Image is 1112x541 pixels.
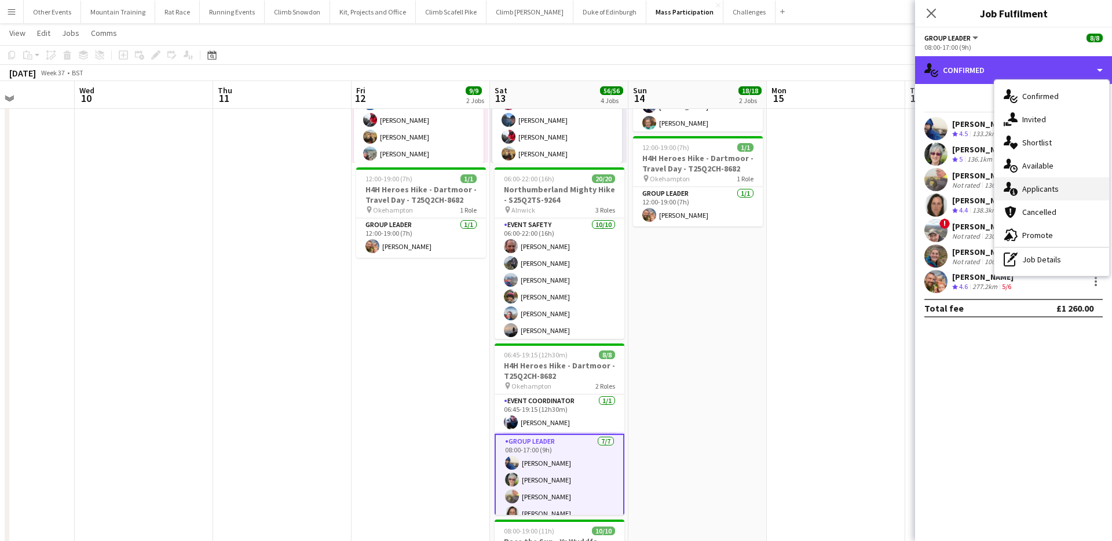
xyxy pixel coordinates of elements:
[356,184,486,205] h3: H4H Heroes Hike - Dartmoor - Travel Day - T25Q2CH-8682
[959,206,968,214] span: 4.4
[952,144,1014,155] div: [PERSON_NAME]
[511,206,535,214] span: Alnwick
[356,218,486,258] app-card-role: Group Leader1/112:00-19:00 (7h)[PERSON_NAME]
[633,153,763,174] h3: H4H Heroes Hike - Dartmoor - Travel Day - T25Q2CH-8682
[373,206,413,214] span: Okehampton
[770,92,787,105] span: 15
[1002,282,1011,291] app-skills-label: 5/6
[994,85,1109,108] div: Confirmed
[952,181,982,189] div: Not rated
[631,92,647,105] span: 14
[495,218,624,409] app-card-role: Event Safety10/1006:00-22:00 (16h)[PERSON_NAME][PERSON_NAME][PERSON_NAME][PERSON_NAME][PERSON_NAM...
[952,272,1014,282] div: [PERSON_NAME]
[495,343,624,515] app-job-card: 06:45-19:15 (12h30m)8/8H4H Heroes Hike - Dartmoor - T25Q2CH-8682 Okehampton2 RolesEvent Coordinat...
[37,28,50,38] span: Edit
[633,85,647,96] span: Sun
[994,200,1109,224] div: Cancelled
[504,174,554,183] span: 06:00-22:00 (16h)
[600,86,623,95] span: 56/56
[737,174,753,183] span: 1 Role
[924,34,971,42] span: Group Leader
[504,527,554,535] span: 08:00-19:00 (11h)
[466,96,484,105] div: 2 Jobs
[265,1,330,23] button: Climb Snowdon
[915,56,1112,84] div: Confirmed
[493,92,507,105] span: 13
[62,28,79,38] span: Jobs
[495,167,624,339] app-job-card: 06:00-22:00 (16h)20/20Northumberland Mighty Hike - S25Q2TS-9264 Alnwick3 RolesEvent Safety10/1006...
[365,174,412,183] span: 12:00-19:00 (7h)
[650,174,690,183] span: Okehampton
[511,382,551,390] span: Okehampton
[595,206,615,214] span: 3 Roles
[155,1,200,23] button: Rat Race
[79,85,94,96] span: Wed
[592,527,615,535] span: 10/10
[771,85,787,96] span: Mon
[939,218,950,229] span: !
[595,382,615,390] span: 2 Roles
[642,143,689,152] span: 12:00-19:00 (7h)
[599,350,615,359] span: 8/8
[1087,34,1103,42] span: 8/8
[354,59,484,199] app-card-role: Event Safety7/712:00-20:00 (8h)[PERSON_NAME][PERSON_NAME][PERSON_NAME][PERSON_NAME][PERSON_NAME]
[952,195,1014,206] div: [PERSON_NAME]
[737,143,753,152] span: 1/1
[952,247,1020,257] div: [PERSON_NAME]
[965,155,994,165] div: 136.1km
[1056,302,1093,314] div: £1 260.00
[416,1,487,23] button: Climb Scafell Pike
[460,174,477,183] span: 1/1
[504,350,568,359] span: 06:45-19:15 (12h30m)
[908,92,923,105] span: 16
[915,6,1112,21] h3: Job Fulfilment
[723,1,776,23] button: Challenges
[495,85,507,96] span: Sat
[994,248,1109,271] div: Job Details
[57,25,84,41] a: Jobs
[495,394,624,434] app-card-role: Event Coordinator1/106:45-19:15 (12h30m)[PERSON_NAME]
[356,167,486,258] app-job-card: 12:00-19:00 (7h)1/1H4H Heroes Hike - Dartmoor - Travel Day - T25Q2CH-8682 Okehampton1 RoleGroup L...
[994,131,1109,154] div: Shortlist
[994,108,1109,131] div: Invited
[924,34,980,42] button: Group Leader
[633,187,763,226] app-card-role: Group Leader1/112:00-19:00 (7h)[PERSON_NAME]
[910,85,923,96] span: Tue
[460,206,477,214] span: 1 Role
[81,1,155,23] button: Mountain Training
[495,360,624,381] h3: H4H Heroes Hike - Dartmoor - T25Q2CH-8682
[32,25,55,41] a: Edit
[952,221,1026,232] div: [PERSON_NAME]
[952,257,982,266] div: Not rated
[356,85,365,96] span: Fri
[592,174,615,183] span: 20/20
[200,1,265,23] button: Running Events
[982,232,1012,240] div: 230.1km
[970,206,1000,215] div: 138.3km
[466,86,482,95] span: 9/9
[994,177,1109,200] div: Applicants
[970,282,1000,292] div: 277.2km
[487,1,573,23] button: Climb [PERSON_NAME]
[982,257,1007,266] div: 106km
[952,119,1014,129] div: [PERSON_NAME]
[24,1,81,23] button: Other Events
[994,224,1109,247] div: Promote
[9,67,36,79] div: [DATE]
[952,232,982,240] div: Not rated
[739,96,761,105] div: 2 Jobs
[959,129,968,138] span: 4.5
[91,28,117,38] span: Comms
[924,302,964,314] div: Total fee
[354,92,365,105] span: 12
[738,86,762,95] span: 18/18
[633,136,763,226] app-job-card: 12:00-19:00 (7h)1/1H4H Heroes Hike - Dartmoor - Travel Day - T25Q2CH-8682 Okehampton1 RoleGroup L...
[72,68,83,77] div: BST
[924,43,1103,52] div: 08:00-17:00 (9h)
[959,155,963,163] span: 5
[959,282,968,291] span: 4.6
